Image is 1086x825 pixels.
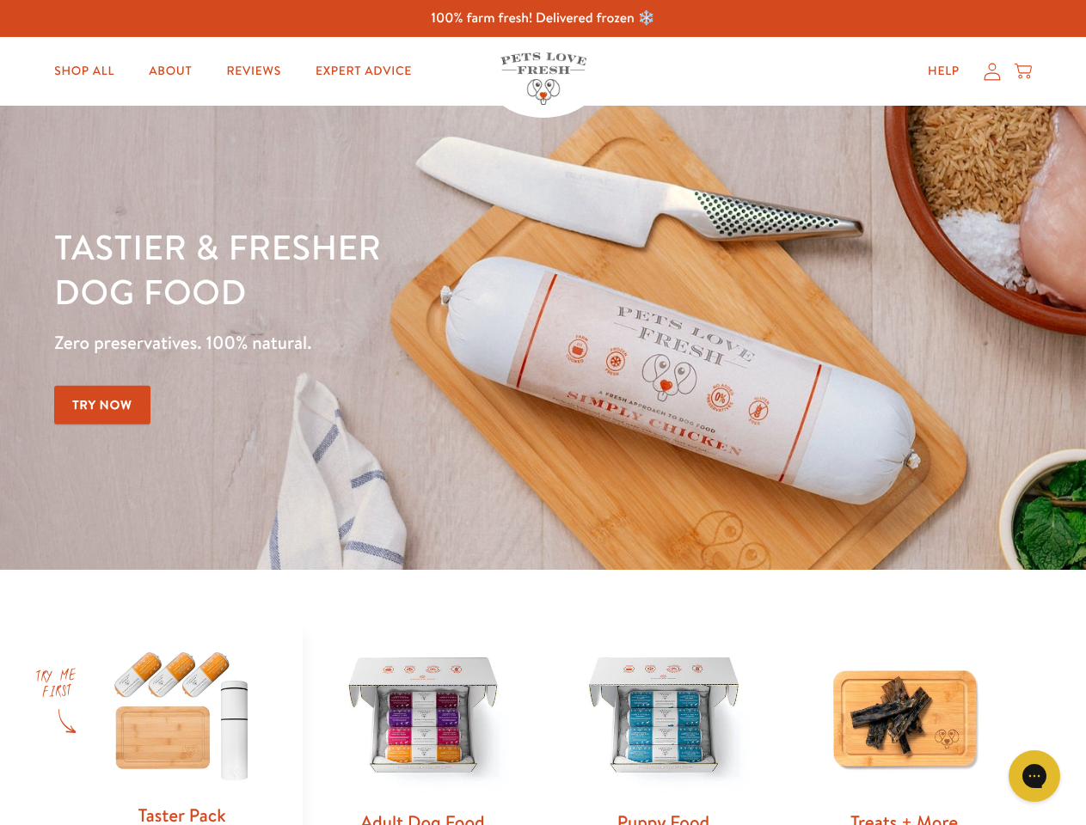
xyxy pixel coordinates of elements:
[54,327,706,358] p: Zero preservatives. 100% natural.
[212,54,294,89] a: Reviews
[302,54,426,89] a: Expert Advice
[135,54,206,89] a: About
[54,386,150,425] a: Try Now
[54,224,706,314] h1: Tastier & fresher dog food
[500,52,586,105] img: Pets Love Fresh
[914,54,973,89] a: Help
[1000,744,1069,808] iframe: Gorgias live chat messenger
[40,54,128,89] a: Shop All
